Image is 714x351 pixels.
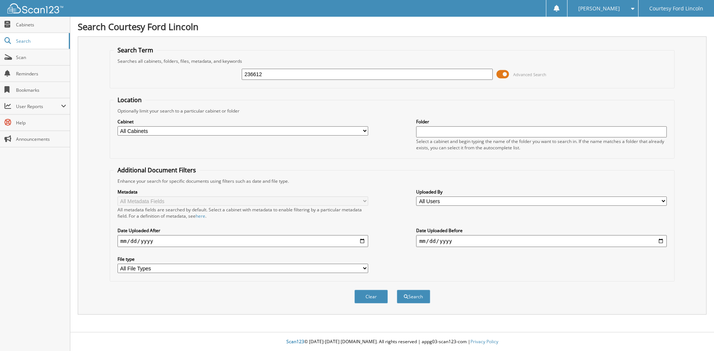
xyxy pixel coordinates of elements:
[16,71,66,77] span: Reminders
[470,338,498,345] a: Privacy Policy
[78,20,707,33] h1: Search Courtesy Ford Lincoln
[114,166,200,174] legend: Additional Document Filters
[118,207,368,219] div: All metadata fields are searched by default. Select a cabinet with metadata to enable filtering b...
[7,3,63,13] img: scan123-logo-white.svg
[114,58,671,64] div: Searches all cabinets, folders, files, metadata, and keywords
[16,38,65,44] span: Search
[114,46,157,54] legend: Search Term
[416,189,667,195] label: Uploaded By
[16,87,66,93] span: Bookmarks
[416,118,667,125] label: Folder
[354,290,388,303] button: Clear
[196,213,205,219] a: here
[578,6,620,11] span: [PERSON_NAME]
[416,138,667,151] div: Select a cabinet and begin typing the name of the folder you want to search in. If the name match...
[16,103,61,110] span: User Reports
[16,54,66,61] span: Scan
[70,333,714,351] div: © [DATE]-[DATE] [DOMAIN_NAME]. All rights reserved | appg03-scan123-com |
[416,235,667,247] input: end
[286,338,304,345] span: Scan123
[114,108,671,114] div: Optionally limit your search to a particular cabinet or folder
[118,227,368,234] label: Date Uploaded After
[114,96,145,104] legend: Location
[16,22,66,28] span: Cabinets
[677,315,714,351] iframe: Chat Widget
[118,256,368,262] label: File type
[16,120,66,126] span: Help
[16,136,66,142] span: Announcements
[397,290,430,303] button: Search
[649,6,703,11] span: Courtesy Ford Lincoln
[118,235,368,247] input: start
[416,227,667,234] label: Date Uploaded Before
[114,178,671,184] div: Enhance your search for specific documents using filters such as date and file type.
[118,118,368,125] label: Cabinet
[513,72,546,77] span: Advanced Search
[118,189,368,195] label: Metadata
